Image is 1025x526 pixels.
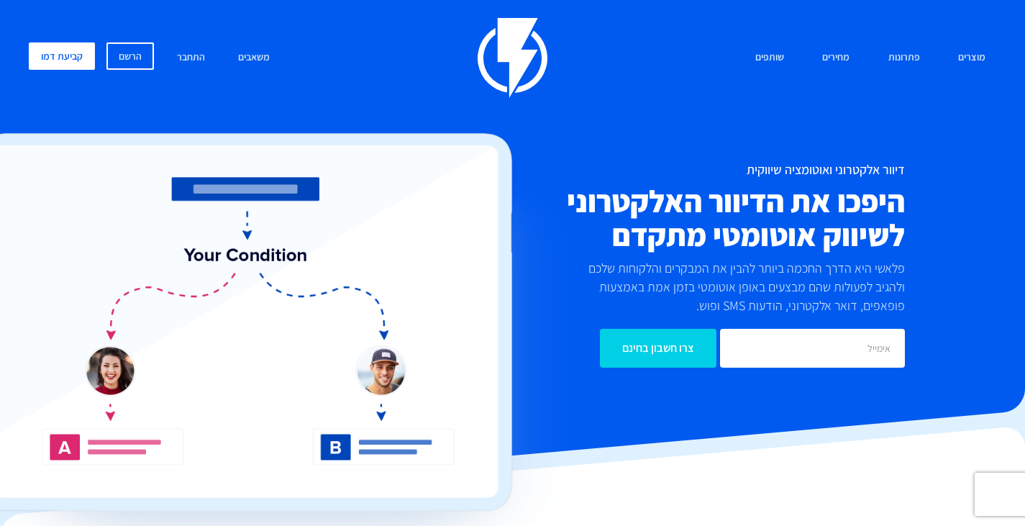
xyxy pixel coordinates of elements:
[166,42,216,73] a: התחבר
[442,184,905,252] h2: היפכו את הדיוור האלקטרוני לשיווק אוטומטי מתקדם
[442,163,905,177] h1: דיוור אלקטרוני ואוטומציה שיווקית
[29,42,95,70] a: קביעת דמו
[564,259,905,314] p: פלאשי היא הדרך החכמה ביותר להבין את המבקרים והלקוחות שלכם ולהגיב לפעולות שהם מבצעים באופן אוטומטי...
[947,42,996,73] a: מוצרים
[227,42,281,73] a: משאבים
[106,42,154,70] a: הרשם
[600,329,716,368] input: צרו חשבון בחינם
[720,329,905,368] input: אימייל
[878,42,931,73] a: פתרונות
[811,42,860,73] a: מחירים
[744,42,795,73] a: שותפים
